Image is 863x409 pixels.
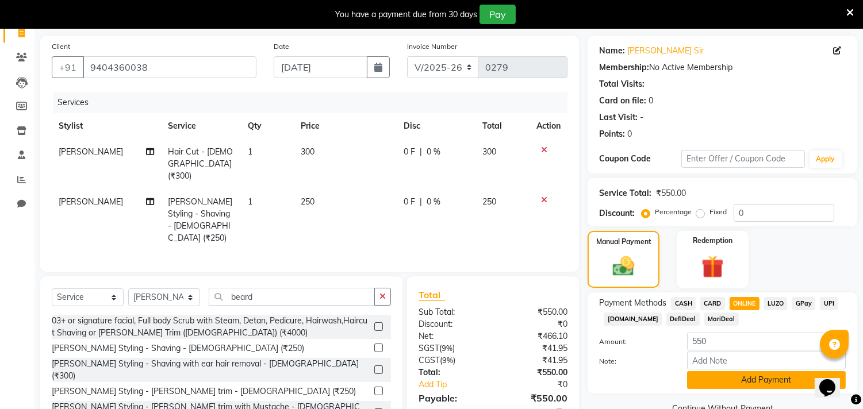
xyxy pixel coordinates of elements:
th: Qty [241,113,294,139]
label: Manual Payment [596,237,651,247]
div: ( ) [410,354,493,366]
div: Last Visit: [599,111,638,124]
span: CGST [419,355,440,365]
label: Client [52,41,70,52]
div: Sub Total: [410,306,493,318]
span: [PERSON_NAME] [59,196,123,207]
span: 1 [248,146,252,157]
div: ₹550.00 [493,366,577,379]
div: ₹0 [493,318,577,330]
img: _gift.svg [695,253,731,281]
label: Amount: [590,337,678,347]
input: Enter Offer / Coupon Code [681,150,804,168]
div: Name: [599,45,625,57]
div: Discount: [410,318,493,330]
input: Search by Name/Mobile/Email/Code [83,56,256,78]
span: ONLINE [730,297,760,310]
div: ₹41.95 [493,354,577,366]
div: Coupon Code [599,153,681,165]
button: Pay [480,5,516,24]
div: ₹550.00 [493,391,577,405]
div: ₹550.00 [656,187,686,199]
div: [PERSON_NAME] Styling - Shaving - [DEMOGRAPHIC_DATA] (₹250) [52,342,304,354]
th: Action [530,113,567,139]
span: Payment Methods [599,297,666,309]
div: No Active Membership [599,61,846,74]
div: [PERSON_NAME] Styling - Shaving with ear hair removal - [DEMOGRAPHIC_DATA] (₹300) [52,358,370,382]
span: Hair Cut - [DEMOGRAPHIC_DATA] (₹300) [168,146,233,181]
a: Add Tip [410,379,507,391]
span: | [420,146,422,158]
label: Note: [590,356,678,366]
img: _cash.svg [606,254,640,279]
span: [DOMAIN_NAME] [604,312,662,326]
th: Total [476,113,530,139]
span: 0 F [404,146,415,158]
span: | [420,196,422,208]
span: 9% [442,356,453,365]
div: ₹41.95 [493,342,577,354]
div: ₹466.10 [493,330,577,342]
div: Total Visits: [599,78,645,90]
span: 250 [301,196,314,207]
div: ₹0 [507,379,577,391]
div: ( ) [410,342,493,354]
span: 300 [483,146,497,157]
div: ₹550.00 [493,306,577,318]
iframe: chat widget [815,363,852,398]
div: [PERSON_NAME] Styling - [PERSON_NAME] trim - [DEMOGRAPHIC_DATA] (₹250) [52,385,356,398]
label: Invoice Number [407,41,457,52]
div: Total: [410,366,493,379]
div: Membership: [599,61,649,74]
button: +91 [52,56,84,78]
span: Total [419,289,445,301]
span: LUZO [764,297,788,310]
span: 0 F [404,196,415,208]
span: MariDeal [704,312,739,326]
th: Price [294,113,397,139]
span: 0 % [427,146,440,158]
input: Amount [687,333,846,350]
span: 9% [442,344,452,353]
div: - [640,111,643,124]
input: Search or Scan [209,288,375,306]
span: 250 [483,196,497,207]
div: 0 [649,95,653,107]
button: Add Payment [687,371,846,389]
span: 0 % [427,196,440,208]
div: Discount: [599,207,635,219]
span: 300 [301,146,314,157]
label: Percentage [655,207,692,217]
div: Payable: [410,391,493,405]
input: Add Note [687,352,846,369]
span: SGST [419,343,439,353]
span: 1 [248,196,252,207]
div: Card on file: [599,95,646,107]
label: Fixed [709,207,727,217]
div: Services [53,92,576,113]
th: Disc [397,113,475,139]
label: Redemption [693,236,732,246]
span: CARD [700,297,725,310]
th: Service [162,113,241,139]
div: 03+ or signature facial, Full body Scrub with Steam, Detan, Pedicure, Hairwash,Haircut Shaving or... [52,315,370,339]
span: GPay [792,297,815,310]
span: DefiDeal [666,312,700,326]
th: Stylist [52,113,162,139]
div: Net: [410,330,493,342]
span: CASH [671,297,696,310]
span: [PERSON_NAME] [59,146,123,157]
div: Points: [599,128,625,140]
button: Apply [810,151,842,168]
div: Service Total: [599,187,651,199]
span: [PERSON_NAME] Styling - Shaving - [DEMOGRAPHIC_DATA] (₹250) [168,196,233,243]
label: Date [274,41,289,52]
a: [PERSON_NAME] Sir [627,45,704,57]
div: You have a payment due from 30 days [335,9,477,21]
span: UPI [820,297,838,310]
div: 0 [627,128,632,140]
